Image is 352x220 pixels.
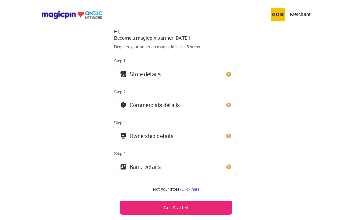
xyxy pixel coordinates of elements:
a: Click here [181,186,199,192]
img: bank_details_tick.fdc3558c.svg [120,102,127,108]
div: Store details [130,72,161,76]
div: Step 3 [114,120,238,125]
img: clock_icon_new.67dbf243.svg [225,132,232,139]
img: commercials_icon.983f7837.svg [120,132,127,139]
button: Store details [114,65,238,83]
button: Ownership details [114,127,238,145]
div: Step 1 [114,58,238,63]
img: circus.b677b59b.png [271,8,285,21]
button: Commercials details [114,96,238,114]
div: Commercials details [130,103,180,107]
div: Step 2 [114,89,238,94]
img: ondc-logo-new-small.8a59708e.svg [41,10,102,19]
div: Ownership details [130,134,173,138]
img: clock_icon_new.67dbf243.svg [225,163,232,170]
img: clock_icon_new.67dbf243.svg [225,102,232,108]
span: Not your store? [153,186,181,192]
div: Step 4 [114,151,238,156]
div: Hi, Become a magicpin partner [DATE]! [114,28,238,41]
img: storeIcon.9b1f7264.svg [120,71,127,78]
img: ownership_icon.37569ceb.svg [120,163,127,170]
button: Bank Details [114,158,238,176]
div: Bank Details [130,165,161,169]
button: Get Started [120,201,232,215]
img: clock_icon_new.67dbf243.svg [225,71,232,78]
p: Merchant [290,11,311,18]
div: Register your outlet on magicpin in just 5 steps [114,44,238,50]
